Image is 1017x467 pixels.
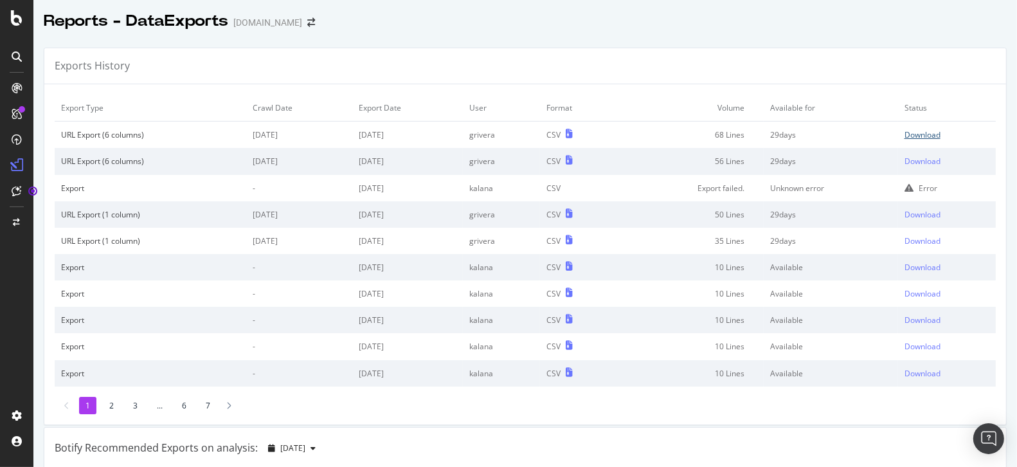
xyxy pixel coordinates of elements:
td: [DATE] [246,228,352,254]
td: Volume [618,95,764,122]
td: Crawl Date [246,95,352,122]
td: Status [898,95,996,122]
td: kalana [463,307,540,333]
td: 68 Lines [618,122,764,149]
div: Exports History [55,59,130,73]
td: 29 days [764,148,897,174]
td: [DATE] [352,228,463,254]
td: Export failed. [618,175,764,201]
div: Available [770,368,891,379]
td: 29 days [764,122,897,149]
td: 29 days [764,201,897,228]
td: Format [540,95,618,122]
td: [DATE] [352,122,463,149]
span: 2025 Aug. 3rd [280,443,305,453]
td: [DATE] [246,201,352,228]
div: URL Export (1 column) [61,209,240,220]
div: URL Export (6 columns) [61,156,240,167]
td: kalana [463,254,540,280]
li: 3 [127,397,144,414]
a: Download [905,315,989,325]
td: kalana [463,360,540,387]
div: Export [61,315,240,325]
li: 1 [79,397,96,414]
a: Download [905,235,989,246]
div: CSV [546,235,561,246]
td: - [246,280,352,307]
td: kalana [463,280,540,307]
td: Unknown error [764,175,897,201]
td: 10 Lines [618,333,764,360]
div: Open Intercom Messenger [973,423,1004,454]
td: 56 Lines [618,148,764,174]
div: CSV [546,315,561,325]
div: CSV [546,209,561,220]
td: grivera [463,228,540,254]
div: Download [905,262,941,273]
td: Export Type [55,95,246,122]
div: CSV [546,288,561,299]
td: - [246,307,352,333]
div: arrow-right-arrow-left [307,18,315,27]
a: Download [905,341,989,352]
td: Available for [764,95,897,122]
div: Available [770,288,891,299]
button: [DATE] [263,438,321,459]
td: - [246,254,352,280]
td: 10 Lines [618,254,764,280]
a: Download [905,368,989,379]
a: Download [905,288,989,299]
div: Download [905,288,941,299]
div: CSV [546,129,561,140]
a: Download [905,129,989,140]
td: CSV [540,175,618,201]
div: URL Export (6 columns) [61,129,240,140]
td: [DATE] [352,254,463,280]
li: 2 [103,397,120,414]
td: [DATE] [352,201,463,228]
a: Download [905,262,989,273]
td: grivera [463,201,540,228]
td: [DATE] [246,148,352,174]
div: Download [905,368,941,379]
div: Export [61,341,240,352]
div: CSV [546,368,561,379]
div: Download [905,315,941,325]
td: kalana [463,175,540,201]
td: [DATE] [352,307,463,333]
td: 29 days [764,228,897,254]
div: Export [61,368,240,379]
div: URL Export (1 column) [61,235,240,246]
td: - [246,360,352,387]
td: [DATE] [246,122,352,149]
div: Available [770,315,891,325]
td: 10 Lines [618,307,764,333]
div: Export [61,262,240,273]
div: Download [905,341,941,352]
td: 50 Lines [618,201,764,228]
div: Export [61,183,240,194]
div: Download [905,156,941,167]
td: - [246,333,352,360]
li: 6 [175,397,193,414]
div: Error [919,183,937,194]
div: Export [61,288,240,299]
li: 7 [199,397,217,414]
div: [DOMAIN_NAME] [233,16,302,29]
div: Available [770,262,891,273]
td: 10 Lines [618,280,764,307]
td: kalana [463,333,540,360]
td: [DATE] [352,175,463,201]
li: ... [150,397,169,414]
div: CSV [546,341,561,352]
td: grivera [463,148,540,174]
div: Tooltip anchor [27,185,39,197]
div: Download [905,209,941,220]
td: [DATE] [352,360,463,387]
td: grivera [463,122,540,149]
td: 10 Lines [618,360,764,387]
div: CSV [546,156,561,167]
td: 35 Lines [618,228,764,254]
div: Available [770,341,891,352]
div: Botify Recommended Exports on analysis: [55,441,258,455]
